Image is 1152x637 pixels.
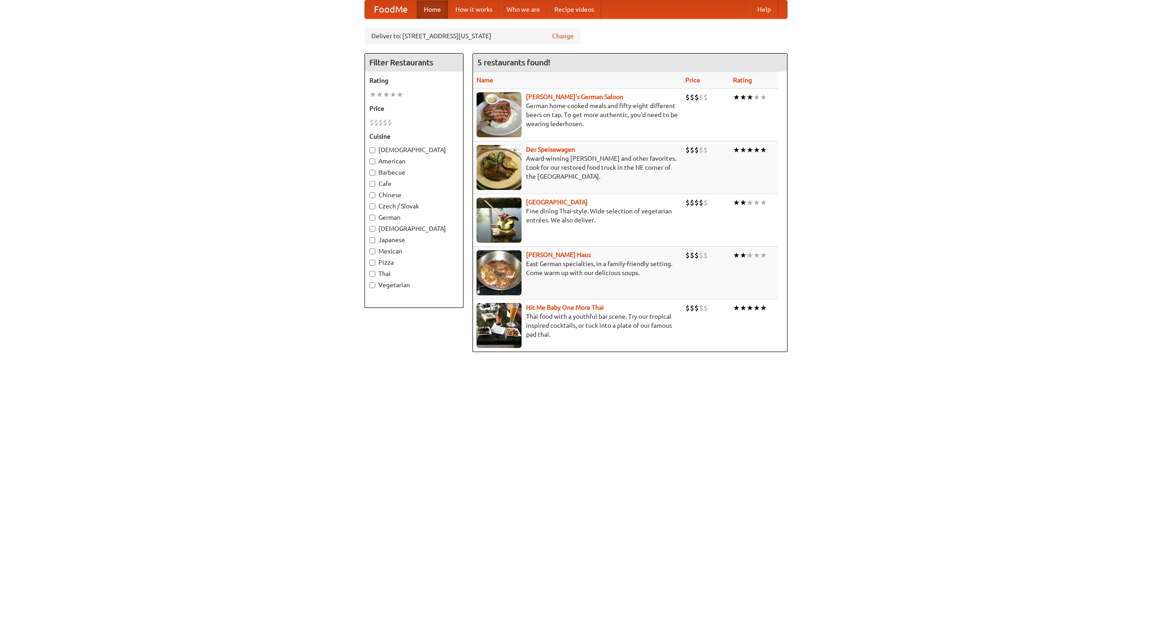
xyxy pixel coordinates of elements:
li: ★ [376,90,383,99]
h5: Rating [369,76,459,85]
li: $ [699,198,703,208]
img: esthers.jpg [477,92,522,137]
a: Help [750,0,778,18]
li: $ [685,92,690,102]
li: ★ [747,250,753,260]
a: Rating [733,77,752,84]
label: [DEMOGRAPHIC_DATA] [369,224,459,233]
li: $ [703,303,708,313]
li: $ [694,92,699,102]
li: ★ [740,145,747,155]
li: $ [690,198,694,208]
a: [PERSON_NAME] Haus [526,251,591,258]
li: $ [690,92,694,102]
li: ★ [733,92,740,102]
input: Cafe [369,181,375,187]
label: Thai [369,269,459,278]
b: [PERSON_NAME]'s German Saloon [526,93,623,100]
li: $ [685,303,690,313]
label: Mexican [369,247,459,256]
li: ★ [740,250,747,260]
label: Barbecue [369,168,459,177]
li: ★ [740,303,747,313]
label: Japanese [369,235,459,244]
h5: Cuisine [369,132,459,141]
li: $ [685,250,690,260]
li: $ [699,303,703,313]
a: Price [685,77,700,84]
li: ★ [747,92,753,102]
p: Thai food with a youthful bar scene. Try our tropical inspired cocktails, or tuck into a plate of... [477,312,678,339]
a: Hit Me Baby One More Thai [526,304,604,311]
label: German [369,213,459,222]
a: FoodMe [365,0,417,18]
input: Mexican [369,248,375,254]
li: $ [378,117,383,127]
a: Home [417,0,448,18]
a: Change [552,32,574,41]
p: German home-cooked meals and fifty-eight different beers on tap. To get more authentic, you'd nee... [477,101,678,128]
li: ★ [740,92,747,102]
li: $ [387,117,392,127]
div: Deliver to: [STREET_ADDRESS][US_STATE] [364,28,580,44]
input: Pizza [369,260,375,266]
li: ★ [369,90,376,99]
input: Barbecue [369,170,375,176]
li: $ [703,250,708,260]
li: $ [369,117,374,127]
li: $ [703,92,708,102]
p: East German specialties, in a family-friendly setting. Come warm up with our delicious soups. [477,259,678,277]
li: ★ [760,92,767,102]
input: American [369,158,375,164]
input: Vegetarian [369,282,375,288]
img: babythai.jpg [477,303,522,348]
a: [GEOGRAPHIC_DATA] [526,199,588,206]
label: [DEMOGRAPHIC_DATA] [369,145,459,154]
input: [DEMOGRAPHIC_DATA] [369,226,375,232]
a: Recipe videos [547,0,601,18]
li: $ [383,117,387,127]
p: Fine dining Thai-style. Wide selection of vegetarian entrées. We also deliver. [477,207,678,225]
li: ★ [733,198,740,208]
li: $ [699,92,703,102]
li: ★ [733,145,740,155]
li: $ [685,198,690,208]
input: Japanese [369,237,375,243]
img: speisewagen.jpg [477,145,522,190]
li: $ [685,145,690,155]
h4: Filter Restaurants [365,54,463,72]
li: ★ [753,198,760,208]
li: $ [694,303,699,313]
li: $ [699,250,703,260]
li: $ [699,145,703,155]
li: ★ [753,250,760,260]
li: ★ [747,198,753,208]
li: ★ [747,303,753,313]
li: ★ [733,303,740,313]
img: satay.jpg [477,198,522,243]
input: Czech / Slovak [369,203,375,209]
label: Czech / Slovak [369,202,459,211]
input: Chinese [369,192,375,198]
li: $ [703,198,708,208]
input: Thai [369,271,375,277]
li: ★ [747,145,753,155]
a: How it works [448,0,499,18]
li: $ [690,250,694,260]
li: ★ [760,303,767,313]
li: ★ [760,250,767,260]
li: ★ [390,90,396,99]
li: ★ [753,145,760,155]
li: ★ [760,198,767,208]
li: $ [690,145,694,155]
li: ★ [740,198,747,208]
label: American [369,157,459,166]
a: Name [477,77,493,84]
a: Who we are [499,0,547,18]
label: Chinese [369,190,459,199]
li: $ [694,145,699,155]
li: ★ [733,250,740,260]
